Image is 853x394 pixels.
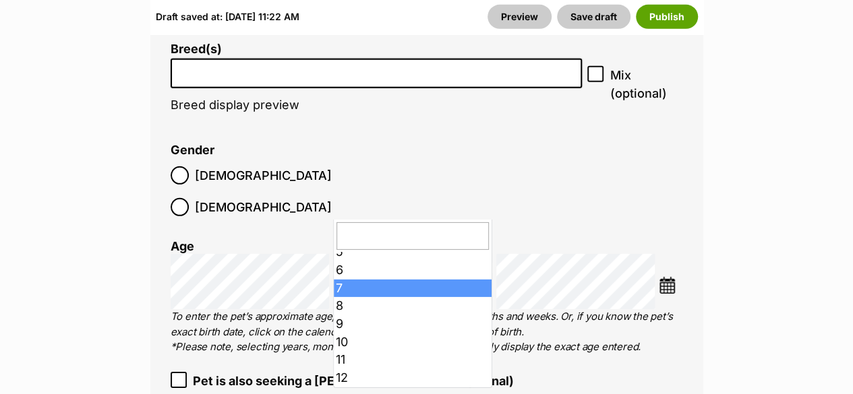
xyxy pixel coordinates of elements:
[171,42,583,57] label: Breed(s)
[557,5,630,29] button: Save draft
[171,309,683,355] p: To enter the pet’s approximate age, select the number of years, months and weeks. Or, if you know...
[334,243,492,261] li: 5
[334,315,492,333] li: 9
[334,369,492,387] li: 12
[610,66,682,102] span: Mix (optional)
[488,5,552,29] a: Preview
[171,42,583,127] li: Breed display preview
[334,297,492,315] li: 8
[334,261,492,280] li: 6
[193,372,514,390] span: Pet is also seeking a [PERSON_NAME] home (optional)
[636,5,698,29] button: Publish
[334,333,492,352] li: 10
[171,143,214,158] label: Gender
[334,351,492,369] li: 11
[659,277,676,294] img: ...
[334,280,492,298] li: 7
[156,5,299,29] div: Draft saved at: [DATE] 11:22 AM
[195,198,332,216] span: [DEMOGRAPHIC_DATA]
[171,239,194,253] label: Age
[195,166,332,185] span: [DEMOGRAPHIC_DATA]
